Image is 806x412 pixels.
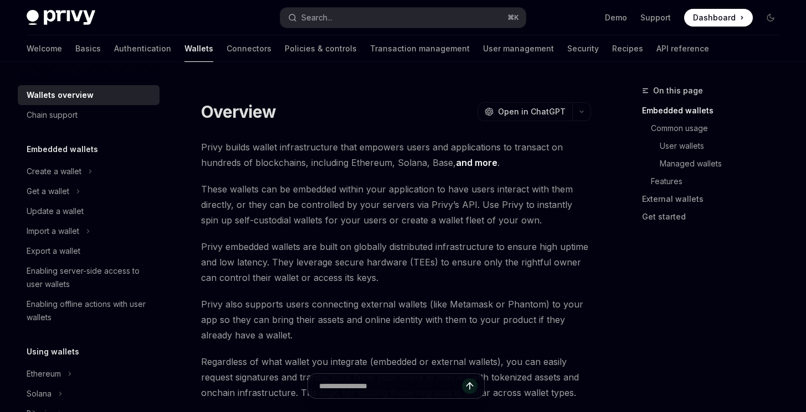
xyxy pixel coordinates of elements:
[227,35,271,62] a: Connectors
[27,298,153,324] div: Enabling offline actions with user wallets
[18,294,160,327] a: Enabling offline actions with user wallets
[27,345,79,358] h5: Using wallets
[18,105,160,125] a: Chain support
[640,12,671,23] a: Support
[18,241,160,261] a: Export a wallet
[651,173,788,190] a: Features
[27,10,95,25] img: dark logo
[18,85,160,105] a: Wallets overview
[285,35,357,62] a: Policies & controls
[660,137,788,155] a: User wallets
[114,35,171,62] a: Authentication
[462,378,478,394] button: Send message
[567,35,599,62] a: Security
[201,354,591,400] span: Regardless of what wallet you integrate (embedded or external wallets), you can easily request si...
[301,11,332,24] div: Search...
[280,8,525,28] button: Search...⌘K
[483,35,554,62] a: User management
[27,88,94,102] div: Wallets overview
[27,165,81,178] div: Create a wallet
[642,102,788,119] a: Embedded wallets
[75,35,101,62] a: Basics
[653,84,703,97] span: On this page
[370,35,470,62] a: Transaction management
[201,296,591,343] span: Privy also supports users connecting external wallets (like Metamask or Phantom) to your app so t...
[642,208,788,226] a: Get started
[762,9,779,27] button: Toggle dark mode
[507,13,519,22] span: ⌘ K
[456,157,497,169] a: and more
[18,261,160,294] a: Enabling server-side access to user wallets
[27,143,98,156] h5: Embedded wallets
[201,181,591,228] span: These wallets can be embedded within your application to have users interact with them directly, ...
[478,102,572,121] button: Open in ChatGPT
[18,201,160,221] a: Update a wallet
[693,12,736,23] span: Dashboard
[27,185,69,198] div: Get a wallet
[201,102,276,122] h1: Overview
[656,35,709,62] a: API reference
[612,35,643,62] a: Recipes
[498,106,566,117] span: Open in ChatGPT
[605,12,627,23] a: Demo
[651,119,788,137] a: Common usage
[27,225,79,238] div: Import a wallet
[27,205,84,218] div: Update a wallet
[184,35,213,62] a: Wallets
[27,367,61,380] div: Ethereum
[201,239,591,285] span: Privy embedded wallets are built on globally distributed infrastructure to ensure high uptime and...
[27,244,80,258] div: Export a wallet
[27,35,62,62] a: Welcome
[660,155,788,173] a: Managed wallets
[27,387,52,400] div: Solana
[27,108,78,122] div: Chain support
[642,190,788,208] a: External wallets
[27,264,153,291] div: Enabling server-side access to user wallets
[684,9,753,27] a: Dashboard
[201,139,591,170] span: Privy builds wallet infrastructure that empowers users and applications to transact on hundreds o...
